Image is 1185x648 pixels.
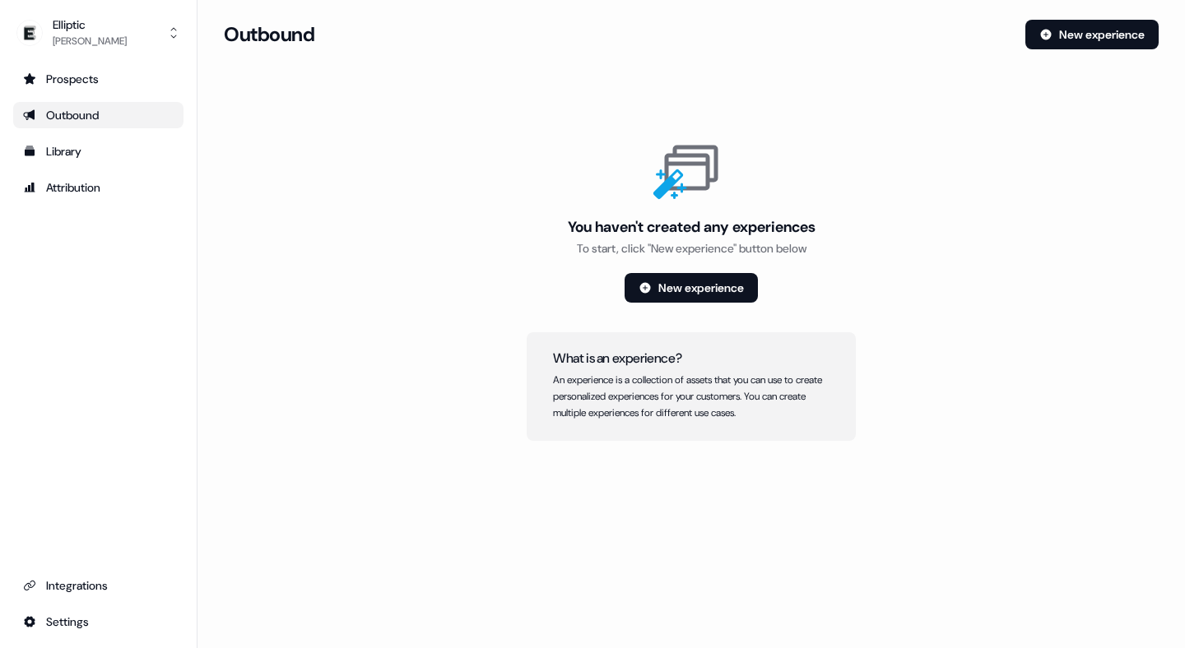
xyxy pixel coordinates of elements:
[13,609,184,635] a: Go to integrations
[23,613,174,630] div: Settings
[625,273,758,303] button: New experience
[23,107,174,123] div: Outbound
[13,138,184,164] a: Go to templates
[1025,20,1159,49] button: New experience
[53,16,127,33] div: Elliptic
[568,217,816,237] div: You haven't created any experiences
[553,372,829,421] div: An experience is a collection of assets that you can use to create personalized experiences for y...
[13,66,184,92] a: Go to prospects
[577,240,806,257] div: To start, click "New experience" button below
[13,572,184,599] a: Go to integrations
[13,174,184,201] a: Go to attribution
[23,179,174,196] div: Attribution
[23,577,174,594] div: Integrations
[53,33,127,49] div: [PERSON_NAME]
[13,13,184,53] button: Elliptic[PERSON_NAME]
[23,143,174,160] div: Library
[23,71,174,87] div: Prospects
[553,352,829,365] h5: What is an experience?
[224,22,314,47] h3: Outbound
[13,102,184,128] a: Go to outbound experience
